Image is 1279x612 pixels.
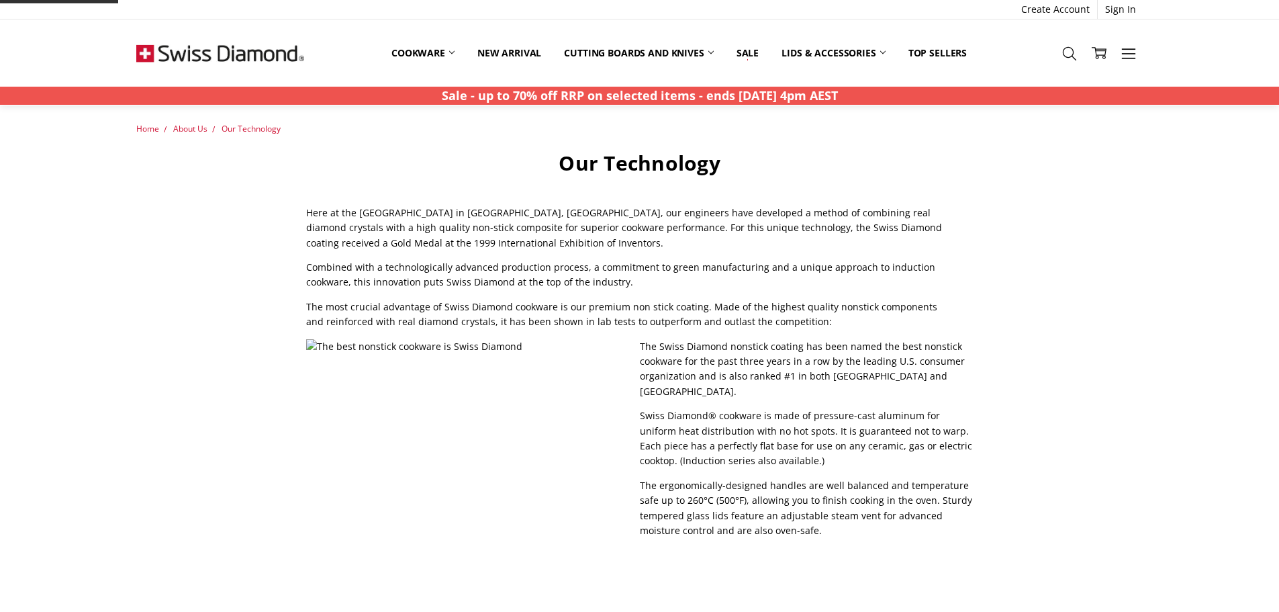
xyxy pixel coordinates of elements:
[553,38,725,68] a: Cutting boards and knives
[306,339,640,608] img: The best nonstick cookware is Swiss Diamond
[136,19,304,87] img: Free Shipping On Every Order
[306,150,973,176] h1: Our Technology
[770,38,896,68] a: Lids & Accessories
[306,408,973,469] p: Swiss Diamond® cookware is made of pressure-cast aluminum for uniform heat distribution with no h...
[306,478,973,539] p: The ergonomically-designed handles are well balanced and temperature safe up to 260°C (500°F), al...
[442,87,838,103] strong: Sale - up to 70% off RRP on selected items - ends [DATE] 4pm AEST
[306,206,973,251] p: Here at the [GEOGRAPHIC_DATA] in [GEOGRAPHIC_DATA], [GEOGRAPHIC_DATA], our engineers have develop...
[136,123,159,134] a: Home
[306,339,973,400] p: The Swiss Diamond nonstick coating has been named the best nonstick cookware for the past three y...
[173,123,207,134] a: About Us
[725,38,770,68] a: Sale
[466,38,553,68] a: New arrival
[306,260,973,290] p: Combined with a technologically advanced production process, a commitment to green manufacturing ...
[306,300,973,330] p: The most crucial advantage of Swiss Diamond cookware is our premium non stick coating. Made of th...
[897,38,978,68] a: Top Sellers
[380,38,466,68] a: Cookware
[222,123,281,134] a: Our Technology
